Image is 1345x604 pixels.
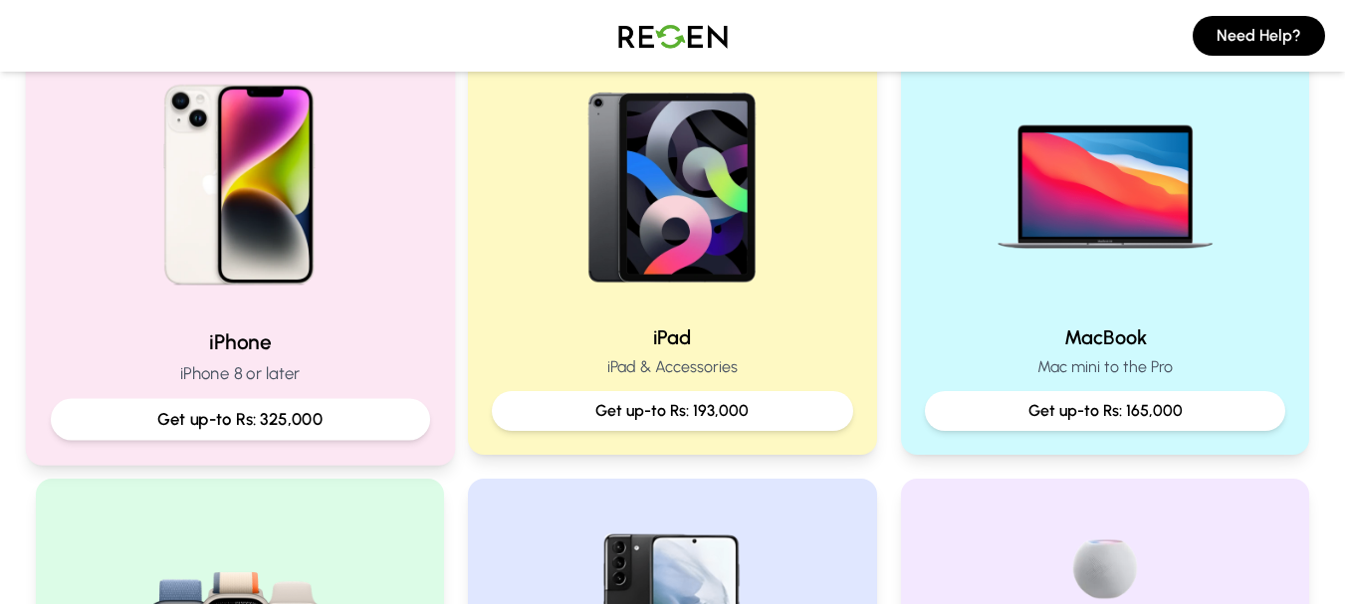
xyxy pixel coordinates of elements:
img: iPhone [106,44,373,311]
h2: MacBook [925,323,1286,351]
p: Get up-to Rs: 193,000 [508,399,837,423]
img: MacBook [978,53,1233,307]
p: Get up-to Rs: 165,000 [941,399,1270,423]
h2: iPhone [50,327,429,356]
p: iPhone 8 or later [50,361,429,386]
p: iPad & Accessories [492,355,853,379]
img: Logo [603,8,743,64]
p: Mac mini to the Pro [925,355,1286,379]
img: iPad [545,53,799,307]
button: Need Help? [1193,16,1325,56]
h2: iPad [492,323,853,351]
p: Get up-to Rs: 325,000 [67,407,412,432]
